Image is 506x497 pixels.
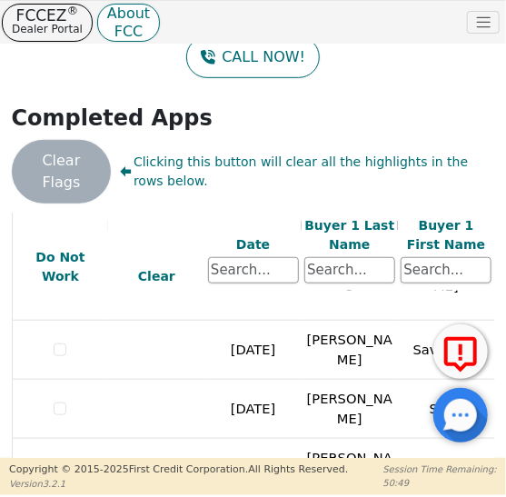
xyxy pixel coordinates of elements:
[12,9,83,22] p: FCCEZ
[304,217,395,255] div: Buyer 1 Last Name
[302,438,398,497] td: [PERSON_NAME]
[467,11,500,35] button: Toggle navigation
[248,463,348,475] span: All Rights Reserved.
[398,320,494,379] td: Savannah
[205,320,302,379] td: [DATE]
[186,36,320,78] button: CALL NOW!
[120,153,494,191] span: Clicking this button will clear all the highlights in the rows below.
[111,267,202,286] div: Clear
[302,379,398,438] td: [PERSON_NAME]
[205,438,302,497] td: [DATE]
[205,379,302,438] td: [DATE]
[12,22,83,36] p: Dealer Portal
[9,462,348,478] p: Copyright © 2015- 2025 First Credit Corporation.
[383,476,497,490] p: 50:49
[433,324,488,379] button: Report Error to FCC
[304,257,395,284] input: Search...
[398,438,494,497] td: Mattaio
[302,320,398,379] td: [PERSON_NAME]
[2,4,93,42] button: FCCEZ®Dealer Portal
[401,257,491,284] input: Search...
[107,9,150,18] p: About
[383,462,497,476] p: Session Time Remaining:
[208,257,299,284] input: Search...
[67,4,79,17] sup: ®
[107,27,150,36] p: FCC
[97,4,160,42] button: AboutFCC
[398,379,494,438] td: Sage
[15,248,106,286] div: Do Not Work
[9,477,348,491] p: Version 3.2.1
[208,236,299,255] div: Date
[401,217,491,255] div: Buyer 1 First Name
[12,105,213,131] strong: Completed Apps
